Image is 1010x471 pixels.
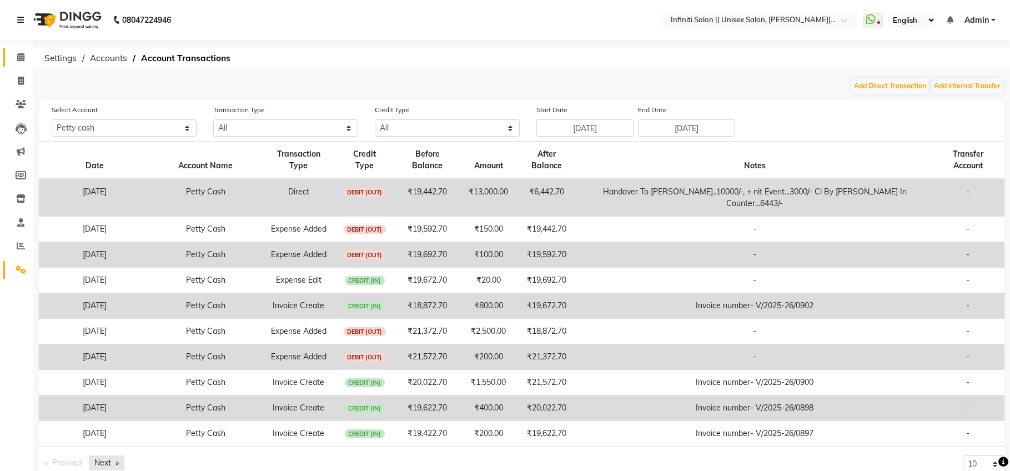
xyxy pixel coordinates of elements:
[462,395,515,421] td: ₹400.00
[150,344,261,370] td: Petty Cash
[150,370,261,395] td: Petty Cash
[515,217,578,242] td: ₹19,442.70
[261,142,336,179] th: Transaction Type
[28,4,104,36] img: logo
[393,319,462,344] td: ₹21,372.70
[462,242,515,268] td: ₹100.00
[52,105,98,115] label: Select Account
[150,142,261,179] th: Account Name
[122,4,171,36] b: 08047224946
[150,319,261,344] td: Petty Cash
[150,268,261,293] td: Petty Cash
[39,344,150,370] td: [DATE]
[39,455,514,470] nav: Pagination
[261,179,336,217] td: Direct
[851,78,929,94] button: Add Direct Transaction
[261,293,336,319] td: Invoice Create
[932,319,1004,344] td: -
[39,179,150,217] td: [DATE]
[462,319,515,344] td: ₹2,500.00
[336,142,393,179] th: Credit Type
[462,268,515,293] td: ₹20.00
[393,142,462,179] th: Before Balance
[578,268,932,293] td: -
[39,242,150,268] td: [DATE]
[393,421,462,447] td: ₹19,422.70
[931,78,1003,94] button: Add Internal Transfer
[261,217,336,242] td: Expense Added
[39,421,150,447] td: [DATE]
[515,242,578,268] td: ₹19,592.70
[515,142,578,179] th: After Balance
[578,293,932,319] td: Invoice number- V/2025-26/0902
[393,268,462,293] td: ₹19,672.70
[393,370,462,395] td: ₹20,022.70
[261,268,336,293] td: Expense Edit
[638,105,666,115] label: End Date
[932,395,1004,421] td: -
[393,242,462,268] td: ₹19,692.70
[932,421,1004,447] td: -
[578,242,932,268] td: -
[578,421,932,447] td: Invoice number- V/2025-26/0897
[393,344,462,370] td: ₹21,572.70
[932,217,1004,242] td: -
[135,48,236,68] span: Account Transactions
[344,250,386,259] span: DEBIT (OUT)
[261,344,336,370] td: Expense Added
[39,319,150,344] td: [DATE]
[964,14,989,26] span: Admin
[932,344,1004,370] td: -
[578,395,932,421] td: Invoice number- V/2025-26/0898
[515,344,578,370] td: ₹21,372.70
[462,142,515,179] th: Amount
[344,327,386,336] span: DEBIT (OUT)
[345,404,385,413] span: CREDIT (IN)
[638,119,735,137] input: End Date
[261,395,336,421] td: Invoice Create
[578,217,932,242] td: -
[150,242,261,268] td: Petty Cash
[393,293,462,319] td: ₹18,872.70
[84,48,133,68] span: Accounts
[261,421,336,447] td: Invoice Create
[932,268,1004,293] td: -
[213,105,265,115] label: Transaction Type
[578,179,932,217] td: Handover To [PERSON_NAME]..10000/-, + nit Event...3000/- Cl By [PERSON_NAME] In Counter...6443/-
[39,48,82,68] span: Settings
[393,217,462,242] td: ₹19,592.70
[578,370,932,395] td: Invoice number- V/2025-26/0900
[462,293,515,319] td: ₹800.00
[536,105,567,115] label: Start Date
[932,242,1004,268] td: -
[345,302,385,310] span: CREDIT (IN)
[393,179,462,217] td: ₹19,442.70
[393,395,462,421] td: ₹19,622.70
[932,179,1004,217] td: -
[345,429,385,438] span: CREDIT (IN)
[932,142,1004,179] th: Transfer Account
[39,395,150,421] td: [DATE]
[344,353,386,362] span: DEBIT (OUT)
[515,319,578,344] td: ₹18,872.70
[515,179,578,217] td: ₹6,442.70
[89,455,124,470] a: Next
[515,395,578,421] td: ₹20,022.70
[515,370,578,395] td: ₹21,572.70
[536,119,634,137] input: Start Date
[515,268,578,293] td: ₹19,692.70
[344,225,386,234] span: DEBIT (OUT)
[150,421,261,447] td: Petty Cash
[150,293,261,319] td: Petty Cash
[515,293,578,319] td: ₹19,672.70
[578,344,932,370] td: -
[39,268,150,293] td: [DATE]
[150,179,261,217] td: Petty Cash
[261,242,336,268] td: Expense Added
[578,142,932,179] th: Notes
[150,395,261,421] td: Petty Cash
[462,217,515,242] td: ₹150.00
[261,370,336,395] td: Invoice Create
[345,378,385,387] span: CREDIT (IN)
[344,188,386,197] span: DEBIT (OUT)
